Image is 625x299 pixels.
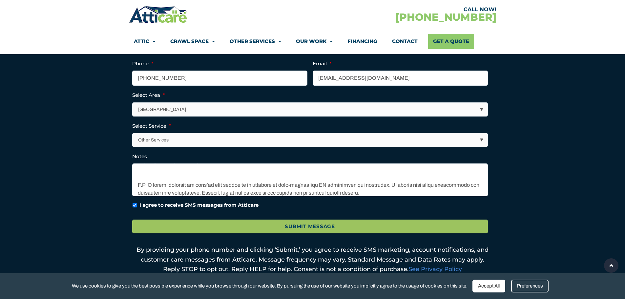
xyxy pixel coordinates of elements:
[134,34,491,49] nav: Menu
[134,34,156,49] a: Attic
[132,92,165,98] label: Select Area
[347,34,377,49] a: Financing
[132,153,147,160] label: Notes
[428,34,474,49] a: Get A Quote
[230,34,281,49] a: Other Services
[132,60,153,67] label: Phone
[296,34,333,49] a: Our Work
[72,282,468,290] span: We use cookies to give you the best possible experience while you browse through our website. By ...
[472,280,505,292] div: Accept All
[132,245,493,274] p: By providing your phone number and clicking ‘Submit,’ you agree to receive SMS marketing, account...
[132,123,171,129] label: Select Service
[132,220,488,234] input: Submit Message
[392,34,418,49] a: Contact
[170,34,215,49] a: Crawl Space
[511,280,549,292] div: Preferences
[408,266,462,273] a: See Privacy Policy
[313,7,496,12] div: CALL NOW!
[313,60,331,67] label: Email
[139,202,259,209] label: I agree to receive SMS messages from Atticare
